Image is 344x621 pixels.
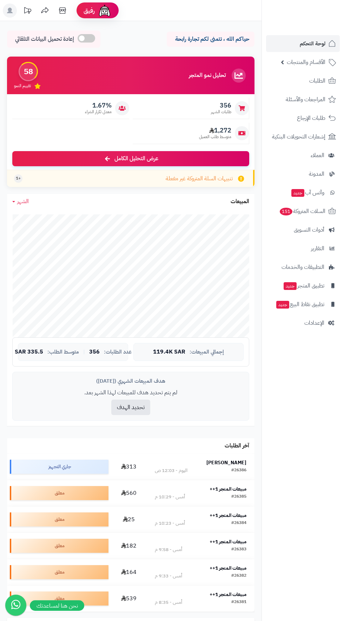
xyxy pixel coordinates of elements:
span: السلات المتروكة [279,206,325,216]
h3: آخر الطلبات [225,443,249,449]
a: الشهر [12,198,29,206]
div: معلق [10,539,108,553]
span: المدونة [309,169,324,179]
span: عدد الطلبات: [104,349,132,355]
div: اليوم - 12:03 ص [155,467,187,474]
a: الطلبات [266,72,340,89]
span: المراجعات والأسئلة [286,95,325,104]
span: الطلبات [309,76,325,86]
span: الشهر [17,197,29,206]
div: معلق [10,565,108,579]
a: طلبات الإرجاع [266,110,340,127]
span: تنبيهات السلة المتروكة غير مفعلة [166,175,233,183]
strong: مبيعات المتجر 1++ [210,564,246,572]
div: جاري التجهيز [10,460,108,474]
a: السلات المتروكة151 [266,203,340,220]
a: التقارير [266,240,340,257]
div: معلق [10,591,108,606]
div: أمس - 10:29 م [155,493,185,500]
div: معلق [10,512,108,526]
div: #26385 [231,493,246,500]
span: جديد [276,301,289,309]
div: #26386 [231,467,246,474]
span: 356 [89,349,100,355]
span: 335.5 SAR [15,349,43,355]
a: العملاء [266,147,340,164]
p: حياكم الله ، نتمنى لكم تجارة رابحة [172,35,249,43]
span: إجمالي المبيعات: [190,349,224,355]
span: عرض التحليل الكامل [114,155,158,163]
span: تطبيق نقاط البيع [276,299,324,309]
span: التقارير [311,244,324,253]
span: وآتس آب [291,188,324,198]
td: 182 [111,533,147,559]
a: لوحة التحكم [266,35,340,52]
div: #26384 [231,520,246,527]
span: متوسط الطلب: [47,349,79,355]
button: تحديد الهدف [111,400,150,415]
span: 1.67% [85,102,112,109]
span: الأقسام والمنتجات [287,57,325,67]
span: إعادة تحميل البيانات التلقائي [15,35,74,43]
a: المدونة [266,166,340,182]
a: تحديثات المنصة [19,4,36,19]
span: معدل تكرار الشراء [85,109,112,115]
span: التطبيقات والخدمات [282,262,324,272]
strong: مبيعات المتجر 1++ [210,485,246,493]
img: ai-face.png [98,4,112,18]
span: طلبات الشهر [211,109,231,115]
strong: مبيعات المتجر 1++ [210,538,246,545]
h3: المبيعات [231,199,249,205]
a: إشعارات التحويلات البنكية [266,128,340,145]
span: جديد [284,282,297,290]
a: التطبيقات والخدمات [266,259,340,276]
span: 119.4K SAR [153,349,185,355]
td: 560 [111,480,147,506]
div: أمس - 8:35 م [155,599,182,606]
a: تطبيق نقاط البيعجديد [266,296,340,313]
div: #26383 [231,546,246,553]
span: 1,272 [199,127,231,134]
span: إشعارات التحويلات البنكية [272,132,325,142]
div: #26382 [231,573,246,580]
td: 539 [111,586,147,612]
div: أمس - 10:23 م [155,520,185,527]
td: 25 [111,506,147,532]
span: تقييم النمو [14,83,31,89]
span: العملاء [311,150,324,160]
span: الإعدادات [304,318,324,328]
span: لوحة التحكم [300,39,325,48]
p: لم يتم تحديد هدف للمبيعات لهذا الشهر بعد. [18,389,244,397]
a: وآتس آبجديد [266,184,340,201]
a: المراجعات والأسئلة [266,91,340,108]
div: أمس - 9:33 م [155,573,182,580]
span: طلبات الإرجاع [297,113,325,123]
div: هدف المبيعات الشهري ([DATE]) [18,377,244,385]
h3: تحليل نمو المتجر [189,72,226,79]
span: +1 [16,175,21,181]
a: الإعدادات [266,315,340,331]
strong: مبيعات المتجر 1++ [210,591,246,598]
span: 151 [280,208,292,215]
div: معلق [10,486,108,500]
strong: [PERSON_NAME] [206,459,246,466]
span: تطبيق المتجر [283,281,324,291]
div: #26381 [231,599,246,606]
td: 164 [111,559,147,585]
span: متوسط طلب العميل [199,134,231,140]
strong: مبيعات المتجر 1++ [210,512,246,519]
a: تطبيق المتجرجديد [266,277,340,294]
span: 356 [211,102,231,109]
span: رفيق [84,6,95,15]
td: 313 [111,454,147,480]
a: أدوات التسويق [266,221,340,238]
div: أمس - 9:58 م [155,546,182,553]
span: | [83,349,85,355]
a: عرض التحليل الكامل [12,151,249,166]
span: أدوات التسويق [294,225,324,235]
span: جديد [291,189,304,197]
